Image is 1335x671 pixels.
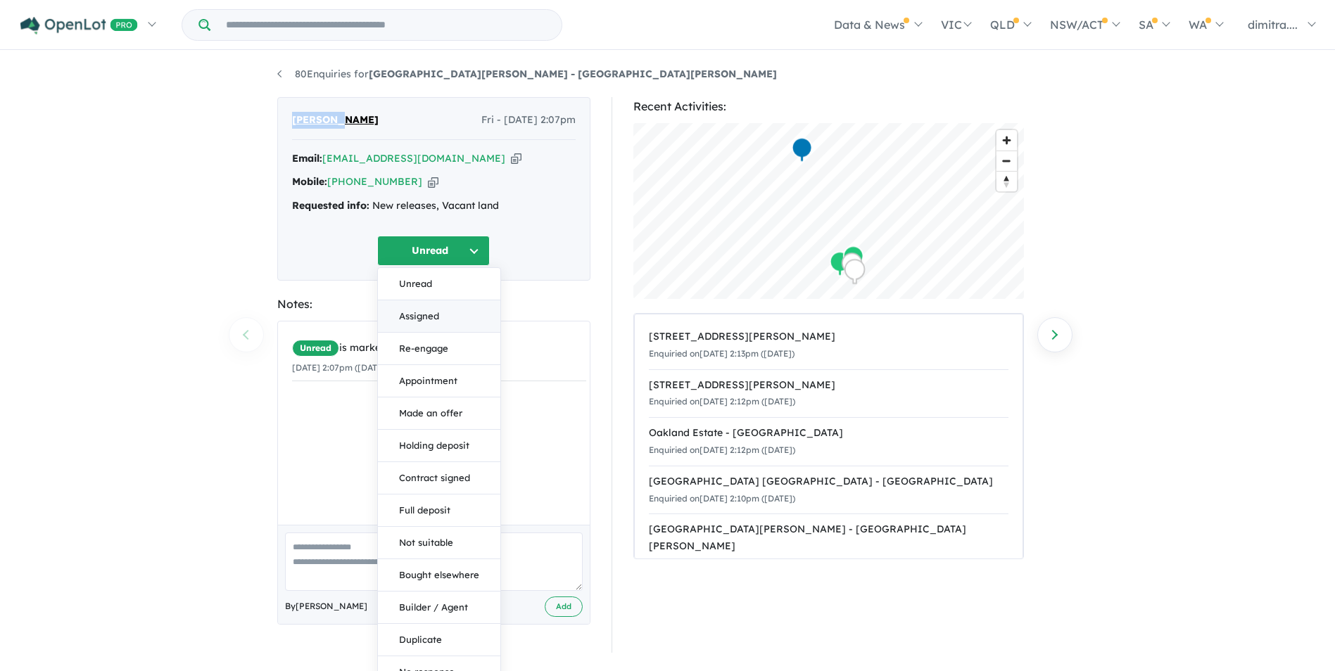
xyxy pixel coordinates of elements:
[649,396,795,407] small: Enquiried on [DATE] 2:12pm ([DATE])
[996,172,1017,191] span: Reset bearing to north
[285,599,367,613] span: By [PERSON_NAME]
[378,268,500,300] button: Unread
[633,123,1024,299] canvas: Map
[378,624,500,656] button: Duplicate
[1248,18,1298,32] span: dimitra....
[791,137,812,163] div: Map marker
[292,152,322,165] strong: Email:
[829,251,850,277] div: Map marker
[378,430,500,462] button: Holding deposit
[649,377,1008,394] div: [STREET_ADDRESS][PERSON_NAME]
[292,175,327,188] strong: Mobile:
[20,17,138,34] img: Openlot PRO Logo White
[292,112,379,129] span: [PERSON_NAME]
[292,340,586,357] div: is marked.
[369,68,777,80] strong: [GEOGRAPHIC_DATA][PERSON_NAME] - [GEOGRAPHIC_DATA][PERSON_NAME]
[649,521,1008,555] div: [GEOGRAPHIC_DATA][PERSON_NAME] - [GEOGRAPHIC_DATA][PERSON_NAME]
[649,417,1008,466] a: Oakland Estate - [GEOGRAPHIC_DATA]Enquiried on[DATE] 2:12pm ([DATE])
[292,340,339,357] span: Unread
[428,174,438,189] button: Copy
[649,513,1008,579] a: [GEOGRAPHIC_DATA][PERSON_NAME] - [GEOGRAPHIC_DATA][PERSON_NAME]Enquiried on[DATE] 2:07pm ([DATE])
[996,130,1017,151] button: Zoom in
[842,245,863,271] div: Map marker
[213,10,559,40] input: Try estate name, suburb, builder or developer
[844,259,865,285] div: Map marker
[649,493,795,504] small: Enquiried on [DATE] 2:10pm ([DATE])
[378,397,500,430] button: Made an offer
[649,473,1008,490] div: [GEOGRAPHIC_DATA] [GEOGRAPHIC_DATA] - [GEOGRAPHIC_DATA]
[378,462,500,494] button: Contract signed
[378,333,500,365] button: Re-engage
[649,321,1008,370] a: [STREET_ADDRESS][PERSON_NAME]Enquiried on[DATE] 2:13pm ([DATE])
[649,466,1008,515] a: [GEOGRAPHIC_DATA] [GEOGRAPHIC_DATA] - [GEOGRAPHIC_DATA]Enquiried on[DATE] 2:10pm ([DATE])
[545,596,583,617] button: Add
[378,559,500,592] button: Bought elsewhere
[649,369,1008,418] a: [STREET_ADDRESS][PERSON_NAME]Enquiried on[DATE] 2:12pm ([DATE])
[292,198,576,215] div: New releases, Vacant land
[277,295,590,314] div: Notes:
[481,112,576,129] span: Fri - [DATE] 2:07pm
[277,66,1058,83] nav: breadcrumb
[292,199,369,212] strong: Requested info:
[649,328,1008,345] div: [STREET_ADDRESS][PERSON_NAME]
[649,558,796,568] small: Enquiried on [DATE] 2:07pm ([DATE])
[649,425,1008,442] div: Oakland Estate - [GEOGRAPHIC_DATA]
[996,171,1017,191] button: Reset bearing to north
[292,362,388,373] small: [DATE] 2:07pm ([DATE])
[649,348,795,359] small: Enquiried on [DATE] 2:13pm ([DATE])
[377,236,490,266] button: Unread
[649,445,795,455] small: Enquiried on [DATE] 2:12pm ([DATE])
[633,97,1024,116] div: Recent Activities:
[378,365,500,397] button: Appointment
[841,253,862,279] div: Map marker
[327,175,422,188] a: [PHONE_NUMBER]
[378,300,500,333] button: Assigned
[277,68,777,80] a: 80Enquiries for[GEOGRAPHIC_DATA][PERSON_NAME] - [GEOGRAPHIC_DATA][PERSON_NAME]
[378,592,500,624] button: Builder / Agent
[996,151,1017,171] button: Zoom out
[378,494,500,527] button: Full deposit
[511,151,521,166] button: Copy
[378,527,500,559] button: Not suitable
[322,152,505,165] a: [EMAIL_ADDRESS][DOMAIN_NAME]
